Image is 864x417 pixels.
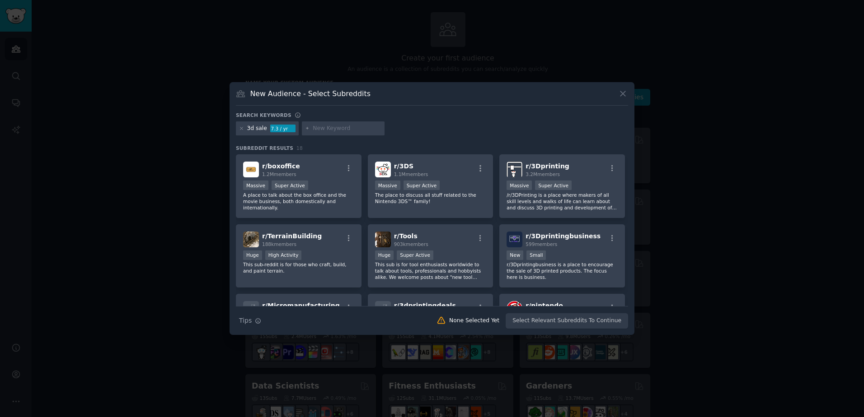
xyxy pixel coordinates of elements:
[243,162,259,177] img: boxoffice
[262,302,340,309] span: r/ Micromanufacturing
[449,317,499,325] div: None Selected Yet
[397,250,433,260] div: Super Active
[375,192,486,204] p: The place to discuss all stuff related to the Nintendo 3DS™ family!
[239,316,252,325] span: Tips
[526,171,560,177] span: 3.2M members
[507,232,522,247] img: 3Dprintingbusiness
[507,181,532,190] div: Massive
[243,181,268,190] div: Massive
[265,250,302,260] div: High Activity
[313,125,381,133] input: New Keyword
[375,232,391,247] img: Tools
[526,162,569,170] span: r/ 3Dprinting
[250,89,371,98] h3: New Audience - Select Subreddits
[243,261,354,274] p: This sub-reddit is for those who craft, build, and paint terrain.
[236,313,264,329] button: Tips
[526,302,563,309] span: r/ nintendo
[404,181,440,190] div: Super Active
[526,250,546,260] div: Small
[272,181,308,190] div: Super Active
[526,241,557,247] span: 599 members
[394,241,428,247] span: 903k members
[507,250,523,260] div: New
[375,261,486,280] p: This sub is for tool enthusiasts worldwide to talk about tools, professionals and hobbyists alike...
[375,250,394,260] div: Huge
[375,162,391,177] img: 3DS
[243,232,259,247] img: TerrainBuilding
[375,181,400,190] div: Massive
[236,145,293,151] span: Subreddit Results
[262,241,296,247] span: 188k members
[507,192,618,211] p: /r/3DPrinting is a place where makers of all skill levels and walks of life can learn about and d...
[236,112,291,118] h3: Search keywords
[394,162,413,170] span: r/ 3DS
[262,171,296,177] span: 1.2M members
[535,181,572,190] div: Super Active
[507,301,522,317] img: nintendo
[247,125,267,133] div: 3d sale
[243,250,262,260] div: Huge
[507,162,522,177] img: 3Dprinting
[394,302,456,309] span: r/ 3dprintingdeals
[394,232,418,240] span: r/ Tools
[243,192,354,211] p: A place to talk about the box office and the movie business, both domestically and internationally.
[526,232,601,240] span: r/ 3Dprintingbusiness
[270,125,296,133] div: 7.3 / yr
[262,162,300,170] span: r/ boxoffice
[262,232,322,240] span: r/ TerrainBuilding
[507,261,618,280] p: r/3Dprintingbusiness is a place to encourage the sale of 3D printed products. The focus here is b...
[296,145,303,151] span: 18
[394,171,428,177] span: 1.1M members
